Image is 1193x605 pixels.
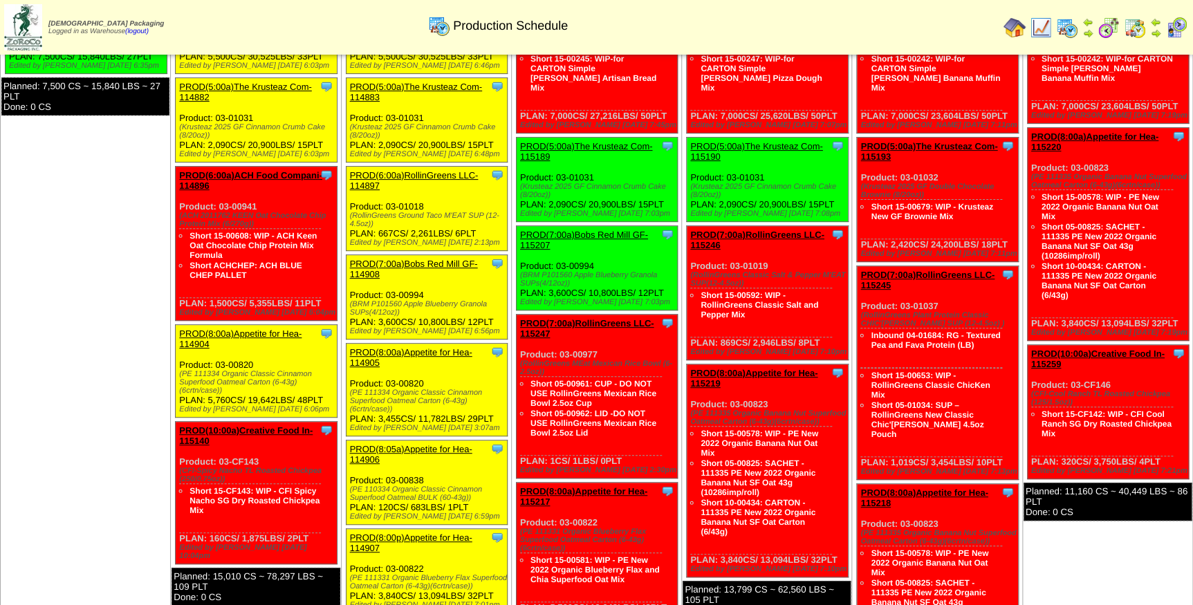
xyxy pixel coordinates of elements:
div: Product: 03-00994 PLAN: 3,600CS / 10,800LBS / 12PLT [346,255,508,339]
div: Product: 03-00823 PLAN: 3,840CS / 13,094LBS / 32PLT [1027,128,1189,341]
img: Tooltip [831,139,844,153]
img: calendarprod.gif [1056,17,1078,39]
a: Inbound 04-01684: RG - Textured Pea and Fava Protein (LB) [871,331,1000,350]
div: (CFI-Cool Ranch TL Roasted Chickpea (125/1.5oz)) [1031,390,1189,407]
div: Edited by [PERSON_NAME] [DATE] 2:13pm [350,239,508,247]
img: calendarcustomer.gif [1165,17,1187,39]
img: arrowleft.gif [1082,17,1093,28]
div: Edited by [PERSON_NAME] [DATE] 6:04pm [179,308,337,317]
a: Short 15-00242: WIP-for CARTON Simple [PERSON_NAME] Banana Muffin Mix [1042,54,1173,83]
img: Tooltip [320,168,333,182]
a: Short 15-00608: WIP - ACH Keen Oat Chocolate Chip Protein Mix Formula [189,231,317,260]
span: Production Schedule [453,19,568,33]
img: Tooltip [1001,139,1015,153]
div: (BRM P101560 Apple Blueberry Granola SUPs(4/12oz)) [350,300,508,317]
div: Product: 03-00838 PLAN: 120CS / 683LBS / 1PLT [346,440,508,525]
a: PROD(7:00a)Bobs Red Mill GF-114908 [350,259,478,279]
div: (RollinGreens Ground Taco M'EAT SUP (12-4.5oz)) [350,212,508,228]
img: home.gif [1004,17,1026,39]
a: PROD(8:00a)Appetite for Hea-115217 [520,486,647,507]
div: (RollinGreens Classic Salt & Pepper M'EAT SUP(12-4.5oz)) [690,271,848,288]
a: PROD(7:00a)RollinGreens LLC-115246 [690,230,824,250]
a: PROD(6:00a)RollinGreens LLC-114897 [350,170,479,191]
img: Tooltip [490,345,504,359]
div: (RollinGreens MEat Mexican Rice Bowl (6-2.5oz)) [520,360,678,376]
img: Tooltip [831,227,844,241]
div: Product: 03-00820 PLAN: 5,760CS / 19,642LBS / 48PLT [176,325,337,418]
div: Edited by [PERSON_NAME] [DATE] 7:21pm [1031,467,1189,475]
div: Product: 03-01019 PLAN: 869CS / 2,946LBS / 8PLT [687,226,849,360]
a: Short 15-00578: WIP - PE New 2022 Organic Banana Nut Oat Mix [701,429,818,458]
div: Edited by [PERSON_NAME] [DATE] 7:13pm [860,467,1018,476]
img: zoroco-logo-small.webp [4,4,42,50]
div: (PE 111335 Organic Banana Nut Superfood Oatmeal Carton (6-43g)(6crtn/case)) [860,529,1018,546]
div: Product: 03-00941 PLAN: 1,500CS / 5,355LBS / 11PLT [176,167,337,321]
img: Tooltip [1172,346,1185,360]
img: Tooltip [490,530,504,544]
img: Tooltip [660,316,674,330]
a: Short 05-00962: LID -DO NOT USE RollinGreens Mexican Rice Bowl 2.5oz Lid [530,409,656,438]
div: Product: 03-CF146 PLAN: 320CS / 3,750LBS / 4PLT [1027,345,1189,479]
img: arrowright.gif [1082,28,1093,39]
img: Tooltip [490,80,504,93]
div: Edited by [PERSON_NAME] [DATE] 7:10pm [690,565,848,573]
div: (ACH 2011762 KEEN Oat Chocolate Chip Protein Mix (6/270g)) [179,212,337,228]
a: Short 15-00242: WIP-for CARTON Simple [PERSON_NAME] Banana Muffin Mix [871,54,1000,93]
img: Tooltip [490,168,504,182]
div: (PE 111331 Organic Blueberry Flax Superfood Oatmeal Carton (6-43g)(6crtn/case)) [520,528,678,552]
a: Short 15-00247: WIP-for CARTON Simple [PERSON_NAME] Pizza Dough Mix [701,54,822,93]
img: Tooltip [660,484,674,498]
div: Product: 03-01031 PLAN: 2,090CS / 20,900LBS / 15PLT [516,138,678,222]
div: Edited by [PERSON_NAME] [DATE] 7:45pm [520,121,678,129]
div: (PE 111331 Organic Blueberry Flax Superfood Oatmeal Carton (6-43g)(6crtn/case)) [350,574,508,590]
a: PROD(8:00a)Appetite for Hea-115218 [860,487,988,508]
a: Short 05-00825: SACHET - 111335 PE New 2022 Organic Banana Nut SF Oat 43g (10286imp/roll) [1042,222,1156,261]
a: Short 15-00653: WIP - RollinGreens Classic ChicKen Mix [871,371,990,400]
div: (RollinGreens Plant Protein Classic CHIC'[PERSON_NAME] SUP (12-4.5oz) ) [860,311,1018,328]
img: Tooltip [320,423,333,437]
div: Edited by [PERSON_NAME] [DATE] 6:03pm [179,150,337,158]
div: Product: 03-01032 PLAN: 2,420CS / 24,200LBS / 18PLT [857,138,1019,262]
img: Tooltip [1001,485,1015,499]
a: PROD(8:00a)Appetite for Hea-114905 [350,347,472,368]
div: Edited by [PERSON_NAME] [DATE] 7:07pm [690,121,848,129]
div: Edited by [PERSON_NAME] [DATE] 10:04pm [179,543,337,560]
div: Edited by [PERSON_NAME] [DATE] 6:59pm [350,512,508,521]
img: Tooltip [490,442,504,456]
a: PROD(5:00a)The Krusteaz Com-115190 [690,141,822,162]
img: line_graph.gif [1030,17,1052,39]
a: PROD(6:00a)ACH Food Compani-114896 [179,170,322,191]
div: Edited by [PERSON_NAME] [DATE] 3:07am [350,424,508,432]
a: PROD(5:00a)The Krusteaz Com-115193 [860,141,997,162]
a: Short 15-00592: WIP - RollinGreens Classic Salt and Pepper Mix [701,290,818,319]
span: Logged in as Warehouse [48,20,164,35]
a: Short ACHCHEP: ACH BLUE CHEP PALLET [189,261,302,280]
div: Product: 03-CF143 PLAN: 160CS / 1,875LBS / 2PLT [176,422,337,564]
img: Tooltip [1001,268,1015,281]
a: PROD(5:00a)The Krusteaz Com-114882 [179,82,311,102]
a: PROD(5:00a)The Krusteaz Com-115189 [520,141,652,162]
div: (PE 111335 Organic Banana Nut Superfood Oatmeal Carton (6-43g)(6crtn/case)) [690,409,848,426]
img: calendarblend.gif [1098,17,1120,39]
a: PROD(7:00a)Bobs Red Mill GF-115207 [520,230,648,250]
div: Edited by [PERSON_NAME] [DATE] 7:10pm [690,348,848,356]
a: Short 10-00434: CARTON - 111335 PE New 2022 Organic Banana Nut SF Oat Carton (6/43g) [701,498,815,537]
img: calendarprod.gif [428,15,450,37]
a: PROD(8:00a)Appetite for Hea-115220 [1031,131,1158,152]
div: Product: 03-00994 PLAN: 3,600CS / 10,800LBS / 12PLT [516,226,678,310]
a: Short 15-CF143: WIP - CFI Spicy Nacho SG Dry Roasted Chickpea Mix [189,486,320,515]
div: (Krusteaz 2025 GF Cinnamon Crumb Cake (8/20oz)) [350,123,508,140]
div: (Krusteaz 2025 GF Cinnamon Crumb Cake (8/20oz)) [690,183,848,199]
div: Product: 03-01018 PLAN: 667CS / 2,261LBS / 6PLT [346,167,508,251]
img: calendarinout.gif [1124,17,1146,39]
a: PROD(10:00a)Creative Food In-115259 [1031,348,1165,369]
a: PROD(7:00a)RollinGreens LLC-115247 [520,318,654,339]
a: Short 05-01034: SUP – RollinGreens New Classic Chic'[PERSON_NAME] 4.5oz Pouch [871,400,983,439]
div: Edited by [PERSON_NAME] [DATE] 7:11pm [860,121,1018,129]
div: Product: 03-01031 PLAN: 2,090CS / 20,900LBS / 15PLT [346,78,508,162]
img: Tooltip [490,257,504,270]
div: Edited by [PERSON_NAME] [DATE] 6:06pm [179,405,337,413]
a: Short 05-00961: CUP - DO NOT USE RollinGreens Mexican Rice Bowl 2.5oz Cup [530,379,656,408]
a: Short 15-CF142: WIP - CFI Cool Ranch SG Dry Roasted Chickpea Mix [1042,409,1172,438]
div: Product: 03-00820 PLAN: 3,455CS / 11,782LBS / 29PLT [346,344,508,436]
